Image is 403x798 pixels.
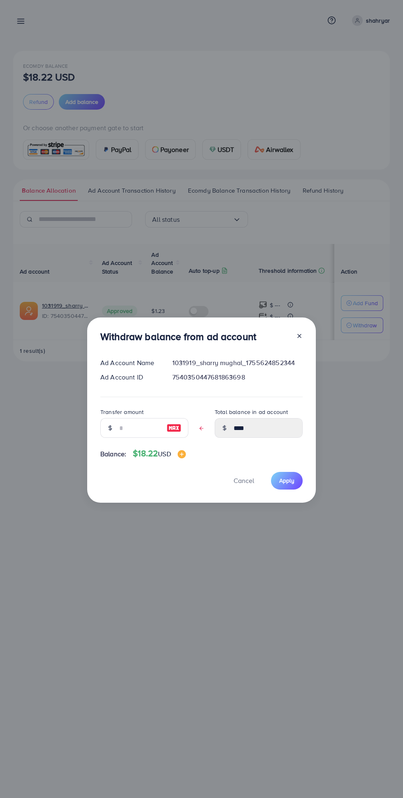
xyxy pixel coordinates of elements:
span: USD [158,449,171,458]
label: Transfer amount [100,408,144,416]
label: Total balance in ad account [215,408,288,416]
button: Apply [271,472,303,490]
div: Ad Account Name [94,358,166,368]
h4: $18.22 [133,448,185,459]
div: Ad Account ID [94,373,166,382]
span: Balance: [100,449,126,459]
button: Cancel [223,472,264,490]
div: 7540350447681863698 [166,373,309,382]
img: image [178,450,186,458]
div: 1031919_sharry mughal_1755624852344 [166,358,309,368]
h3: Withdraw balance from ad account [100,331,256,343]
span: Apply [279,476,294,485]
span: Cancel [234,476,254,485]
img: image [167,423,181,433]
iframe: Chat [368,761,397,792]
